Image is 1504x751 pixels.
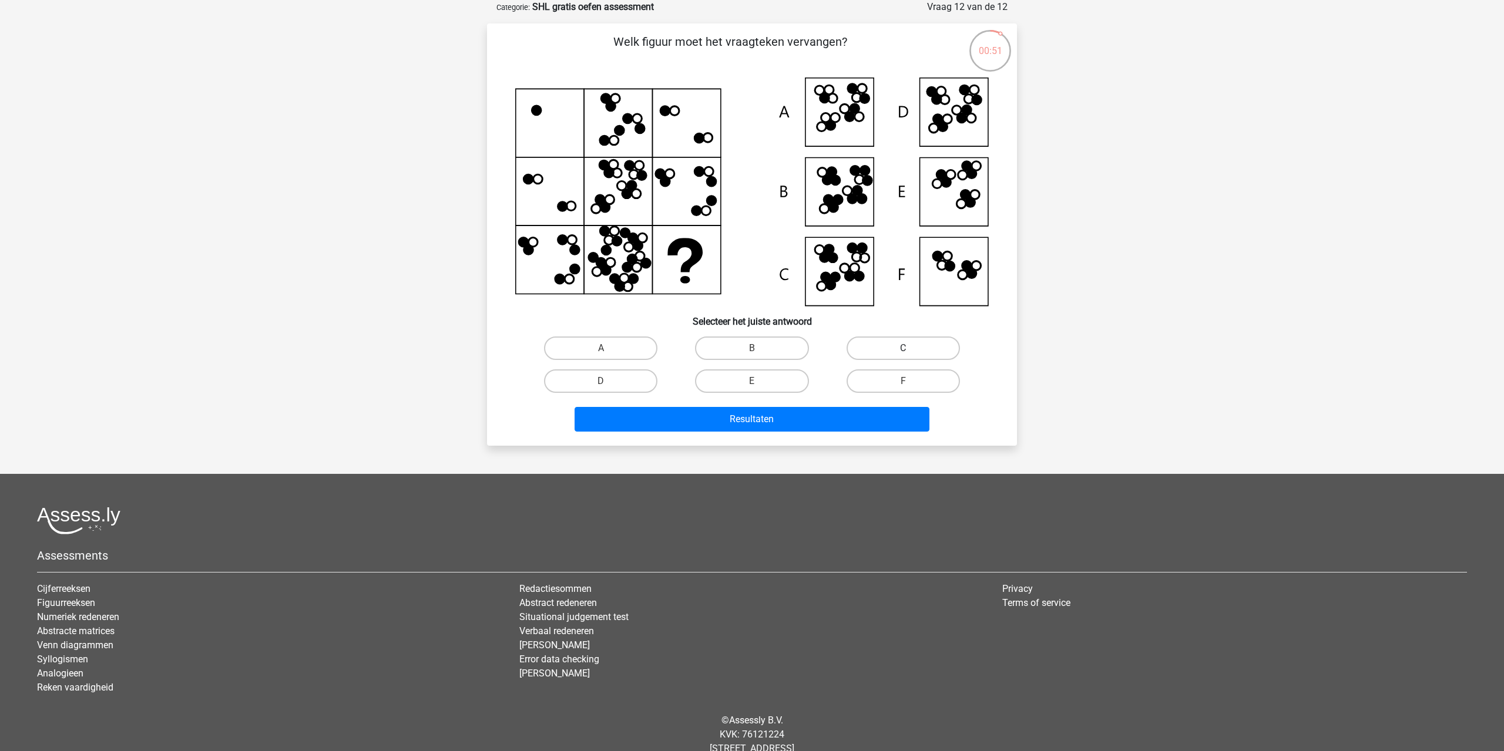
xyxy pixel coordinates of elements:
[37,639,113,651] a: Venn diagrammen
[37,654,88,665] a: Syllogismen
[532,1,654,12] strong: SHL gratis oefen assessment
[519,611,629,622] a: Situational judgement test
[519,654,599,665] a: Error data checking
[37,668,83,679] a: Analogieen
[968,29,1012,58] div: 00:51
[695,369,808,393] label: E
[519,583,592,594] a: Redactiesommen
[544,336,657,360] label: A
[37,548,1467,563] h5: Assessments
[544,369,657,393] label: D
[37,625,115,637] a: Abstracte matrices
[1002,583,1033,594] a: Privacy
[519,668,590,679] a: [PERSON_NAME]
[37,597,95,608] a: Figuurreeksen
[1002,597,1070,608] a: Terms of service
[519,639,590,651] a: [PERSON_NAME]
[847,369,960,393] label: F
[506,307,998,327] h6: Selecteer het juiste antwoord
[519,597,597,608] a: Abstract redeneren
[575,407,930,432] button: Resultaten
[37,507,120,534] img: Assessly logo
[729,715,783,726] a: Assessly B.V.
[519,625,594,637] a: Verbaal redeneren
[496,3,530,12] small: Categorie:
[37,682,113,693] a: Reken vaardigheid
[37,611,119,622] a: Numeriek redeneren
[506,33,954,68] p: Welk figuur moet het vraagteken vervangen?
[695,336,808,360] label: B
[847,336,960,360] label: C
[37,583,90,594] a: Cijferreeksen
